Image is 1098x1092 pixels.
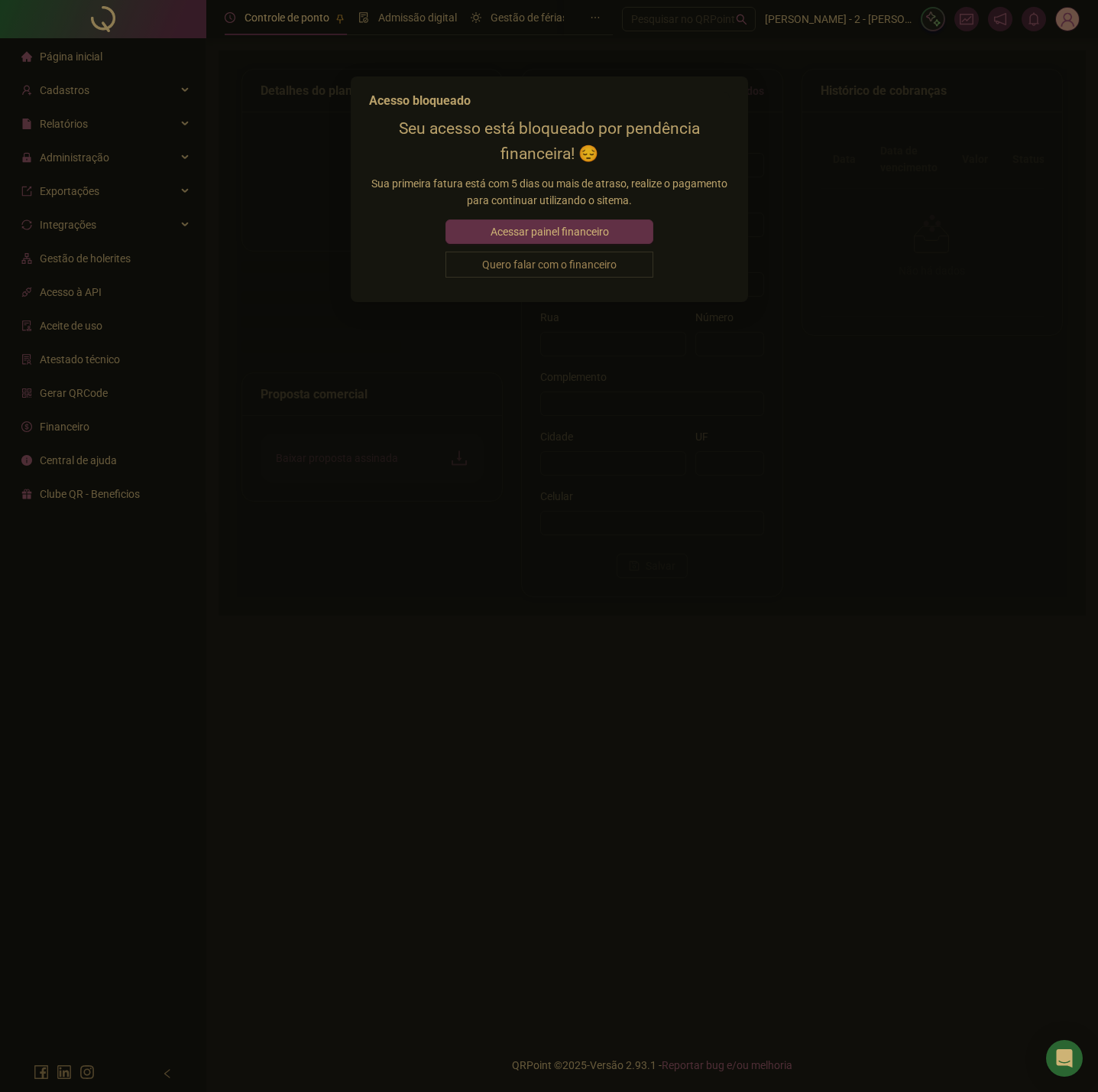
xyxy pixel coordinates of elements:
[490,223,608,240] span: Acessar painel financeiro
[369,92,730,110] div: Acesso bloqueado
[445,252,653,278] button: Quero falar com o financeiro
[445,219,653,244] button: Acessar painel financeiro
[369,116,730,167] h2: Seu acesso está bloqueado por pendência financeira! 😔
[1046,1040,1083,1077] div: Open Intercom Messenger
[369,175,730,209] p: Sua primeira fatura está com 5 dias ou mais de atraso, realize o pagamento para continuar utiliza...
